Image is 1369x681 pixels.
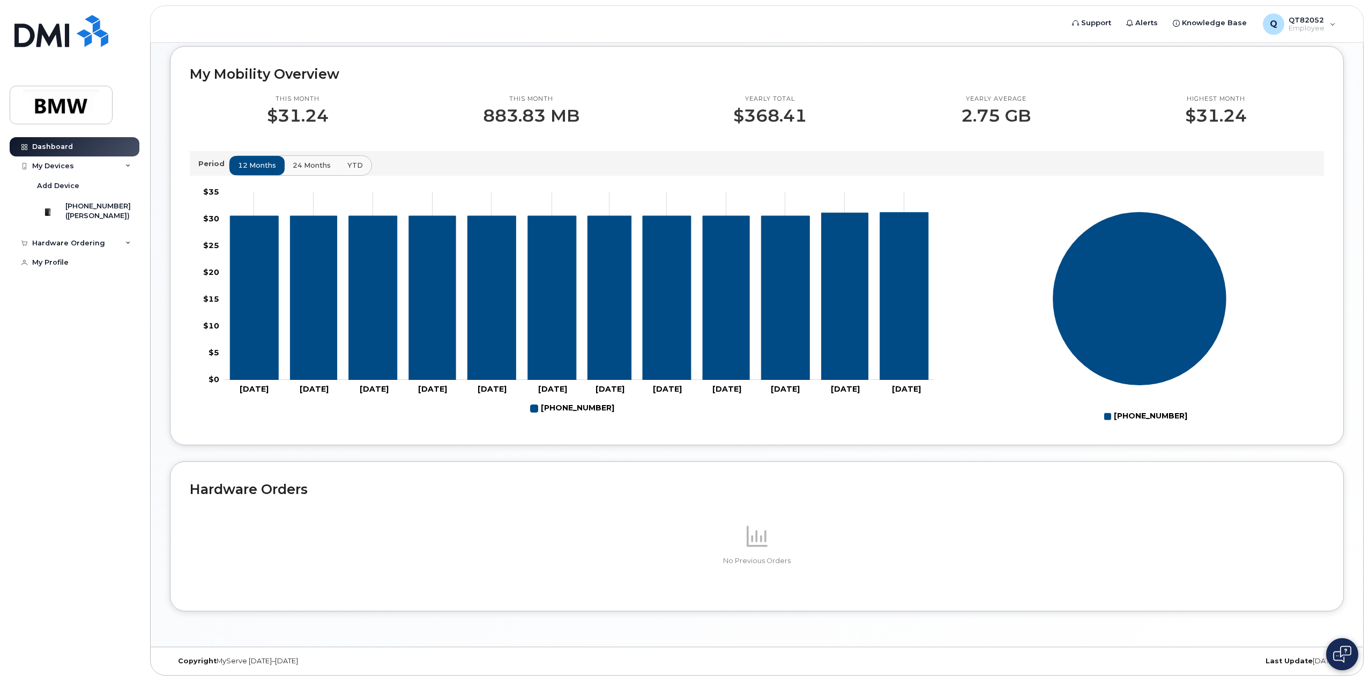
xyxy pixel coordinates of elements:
[478,384,507,394] tspan: [DATE]
[1185,95,1247,103] p: Highest month
[178,657,217,665] strong: Copyright
[198,159,229,169] p: Period
[190,66,1324,82] h2: My Mobility Overview
[209,348,219,357] tspan: $5
[240,384,269,394] tspan: [DATE]
[230,213,928,380] g: 864-354-3559
[1119,12,1165,34] a: Alerts
[1255,13,1343,35] div: QT82052
[1135,18,1158,28] span: Alerts
[203,187,219,197] tspan: $35
[1266,657,1313,665] strong: Last Update
[1289,24,1325,33] span: Employee
[712,384,741,394] tspan: [DATE]
[203,214,219,223] tspan: $30
[1185,106,1247,125] p: $31.24
[961,95,1031,103] p: Yearly average
[1052,212,1227,386] g: Series
[418,384,447,394] tspan: [DATE]
[733,106,807,125] p: $368.41
[170,657,561,665] div: MyServe [DATE]–[DATE]
[596,384,625,394] tspan: [DATE]
[483,106,579,125] p: 883.83 MB
[483,95,579,103] p: This month
[531,400,614,417] g: Legend
[190,556,1324,566] p: No Previous Orders
[203,321,219,331] tspan: $10
[1165,12,1254,34] a: Knowledge Base
[733,95,807,103] p: Yearly total
[203,187,934,417] g: Chart
[961,106,1031,125] p: 2.75 GB
[953,657,1344,665] div: [DATE]
[1289,16,1325,24] span: QT82052
[347,160,363,170] span: YTD
[831,384,860,394] tspan: [DATE]
[209,375,219,384] tspan: $0
[771,384,800,394] tspan: [DATE]
[203,267,219,277] tspan: $20
[293,160,331,170] span: 24 months
[1065,12,1119,34] a: Support
[892,384,921,394] tspan: [DATE]
[1182,18,1247,28] span: Knowledge Base
[360,384,389,394] tspan: [DATE]
[190,481,1324,497] h2: Hardware Orders
[1052,212,1227,425] g: Chart
[267,95,329,103] p: This month
[531,400,614,417] g: 864-354-3559
[267,106,329,125] p: $31.24
[203,294,219,304] tspan: $15
[1270,18,1277,31] span: Q
[653,384,682,394] tspan: [DATE]
[203,241,219,250] tspan: $25
[1333,646,1351,663] img: Open chat
[1104,408,1187,425] g: Legend
[1081,18,1111,28] span: Support
[300,384,329,394] tspan: [DATE]
[539,384,568,394] tspan: [DATE]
